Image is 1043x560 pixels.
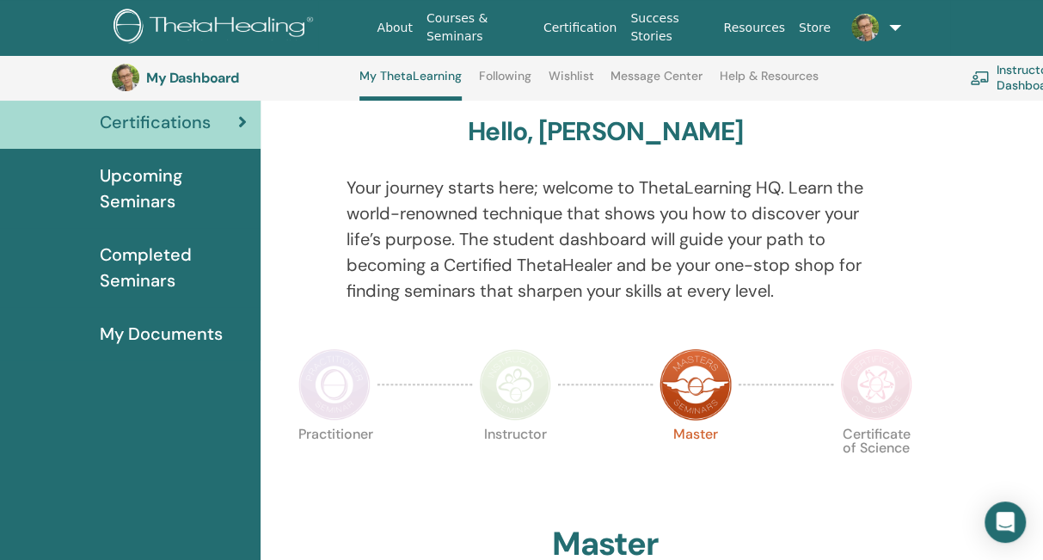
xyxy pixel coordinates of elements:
a: Courses & Seminars [420,3,537,52]
a: Success Stories [623,3,716,52]
a: Store [792,12,837,44]
img: Instructor [479,348,551,421]
h3: My Dashboard [146,70,318,86]
a: Following [479,69,531,96]
span: Completed Seminars [100,242,247,293]
img: Master [660,348,732,421]
a: Resources [716,12,792,44]
a: Certification [537,12,623,44]
img: Certificate of Science [840,348,912,421]
p: Master [660,428,732,500]
img: chalkboard-teacher.svg [970,71,990,85]
p: Certificate of Science [840,428,912,500]
img: default.jpg [851,14,879,41]
img: default.jpg [112,64,139,91]
h3: Hello, [PERSON_NAME] [468,116,743,147]
a: About [370,12,419,44]
p: Your journey starts here; welcome to ThetaLearning HQ. Learn the world-renowned technique that sh... [347,175,865,304]
div: Open Intercom Messenger [985,502,1026,543]
img: Practitioner [298,348,371,421]
span: My Documents [100,321,223,347]
a: My ThetaLearning [359,69,462,101]
span: Upcoming Seminars [100,163,247,214]
span: Certifications [100,109,211,135]
img: logo.png [114,9,319,47]
a: Help & Resources [720,69,819,96]
a: Message Center [610,69,702,96]
p: Practitioner [298,428,371,500]
p: Instructor [479,428,551,500]
a: Wishlist [549,69,594,96]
